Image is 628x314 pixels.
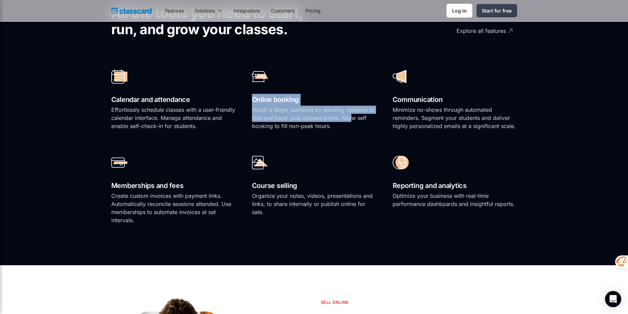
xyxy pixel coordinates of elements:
p: Organize your notes, videos, presentations and links, to share internally or publish online for s... [252,192,376,216]
p: Create custom invoices with payment links. Automatically reconcile sessions attended. Use members... [111,192,236,224]
a: Pricing [300,3,326,18]
div: Explore all features [457,22,506,35]
p: Minimize no-shows through automated reminders. Segment your students and deliver highly personali... [393,106,517,130]
h2: Memberships and fees [111,180,236,192]
h2: Communication [393,94,517,106]
h2: Online booking [252,94,376,106]
a: Explore all features [419,22,514,40]
h2: Calendar and attendance [111,94,236,106]
a: Start for free [476,4,517,17]
a: Features [160,3,189,18]
div: Open Intercom Messenger [605,291,621,307]
div: Solutions [195,7,215,14]
p: Optimize your business with real-time performance dashboards and insightful reports. [393,192,517,208]
a: Log in [446,4,472,18]
a: Integrations [228,3,265,18]
p: Reach a larger audience by allowing students to find and book your classes online. Allow self boo... [252,106,376,130]
a: Customers [265,3,300,18]
p: sell online [321,299,349,306]
p: Effortlessly schedule classes with a user-friendly calendar interface. Manage attendance and enab... [111,106,236,130]
a: home [111,6,152,16]
h2: Reporting and analytics [393,180,517,192]
div: Solutions [189,3,228,18]
h2: Course selling [252,180,376,192]
div: Start for free [482,7,512,14]
div: Log in [452,7,467,14]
